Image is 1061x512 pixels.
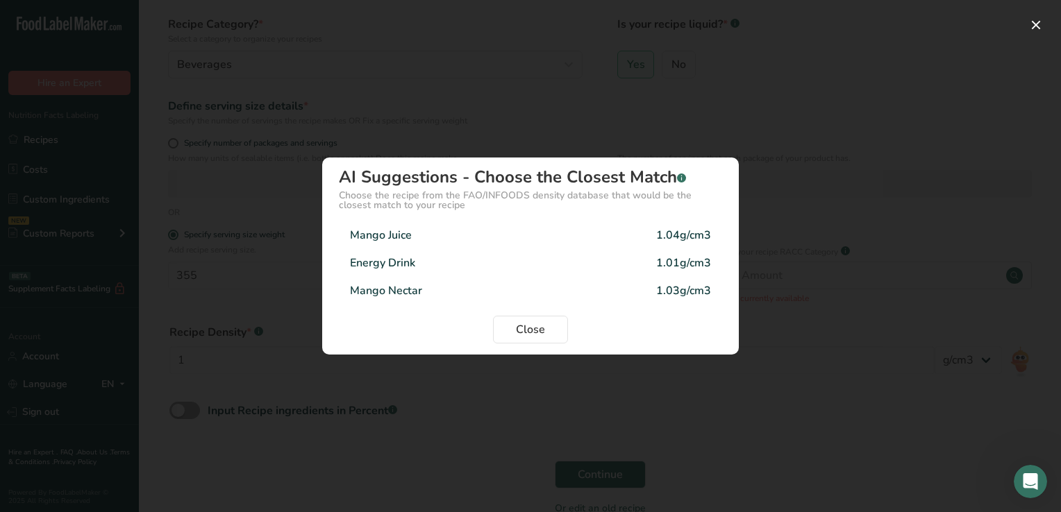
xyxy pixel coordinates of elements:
[339,169,722,185] div: AI Suggestions - Choose the Closest Match
[656,282,711,299] div: 1.03g/cm3
[656,227,711,244] div: 1.04g/cm3
[493,316,568,343] button: Close
[656,255,711,271] div: 1.01g/cm3
[1014,465,1047,498] iframe: Intercom live chat
[516,321,545,338] span: Close
[350,255,415,271] div: Energy Drink
[350,282,422,299] div: Mango Nectar
[339,191,722,210] div: Choose the recipe from the FAO/INFOODS density database that would be the closest match to your r...
[350,227,412,244] div: Mango Juice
